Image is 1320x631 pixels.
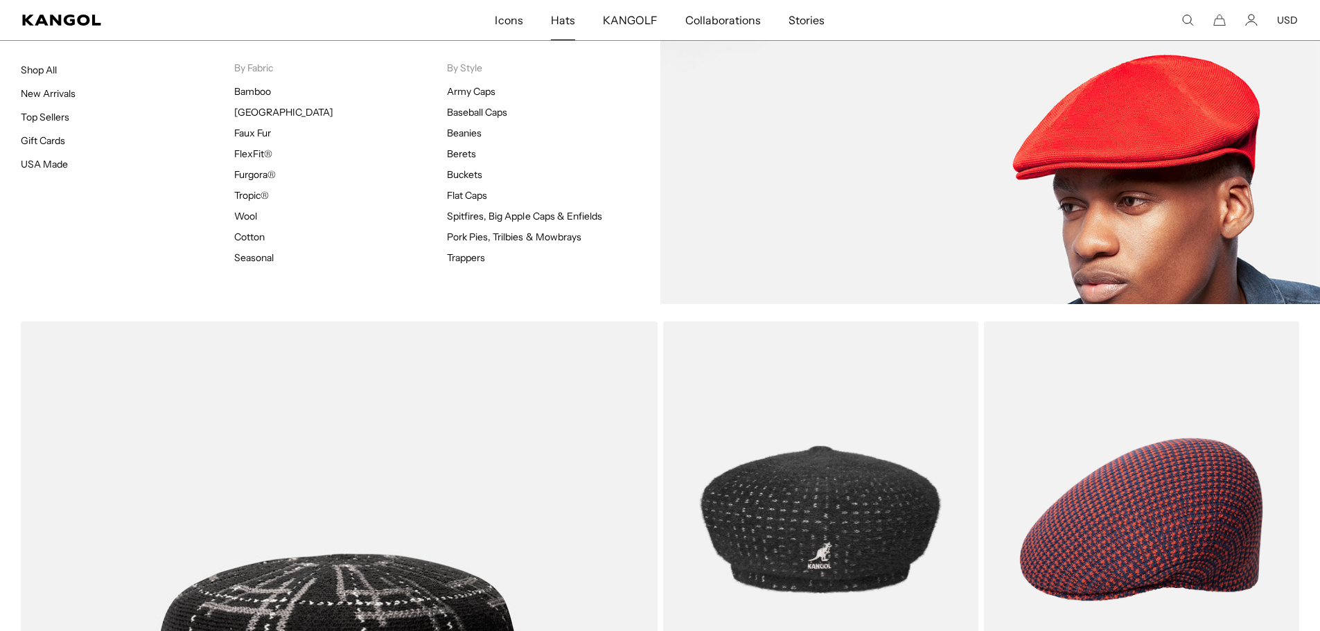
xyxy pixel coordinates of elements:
a: Berets [447,148,476,160]
button: USD [1277,14,1298,26]
a: Wool [234,210,257,222]
a: Account [1245,14,1258,26]
a: Cotton [234,231,265,243]
a: Flat Caps [447,189,487,202]
a: Seasonal [234,251,274,264]
a: New Arrivals [21,87,76,100]
p: By Fabric [234,62,448,74]
a: Pork Pies, Trilbies & Mowbrays [447,231,581,243]
p: By Style [447,62,660,74]
a: Kangol [22,15,328,26]
a: Baseball Caps [447,106,507,118]
a: [GEOGRAPHIC_DATA] [234,106,333,118]
a: Trappers [447,251,485,264]
a: FlexFit® [234,148,272,160]
a: Furgora® [234,168,276,181]
button: Cart [1213,14,1226,26]
summary: Search here [1181,14,1194,26]
a: Army Caps [447,85,495,98]
a: USA Made [21,158,68,170]
a: Tropic® [234,189,269,202]
a: Spitfires, Big Apple Caps & Enfields [447,210,602,222]
a: Top Sellers [21,111,69,123]
a: Faux Fur [234,127,271,139]
a: Gift Cards [21,134,65,147]
a: Bamboo [234,85,271,98]
a: Shop All [21,64,57,76]
a: Beanies [447,127,482,139]
a: Buckets [447,168,482,181]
